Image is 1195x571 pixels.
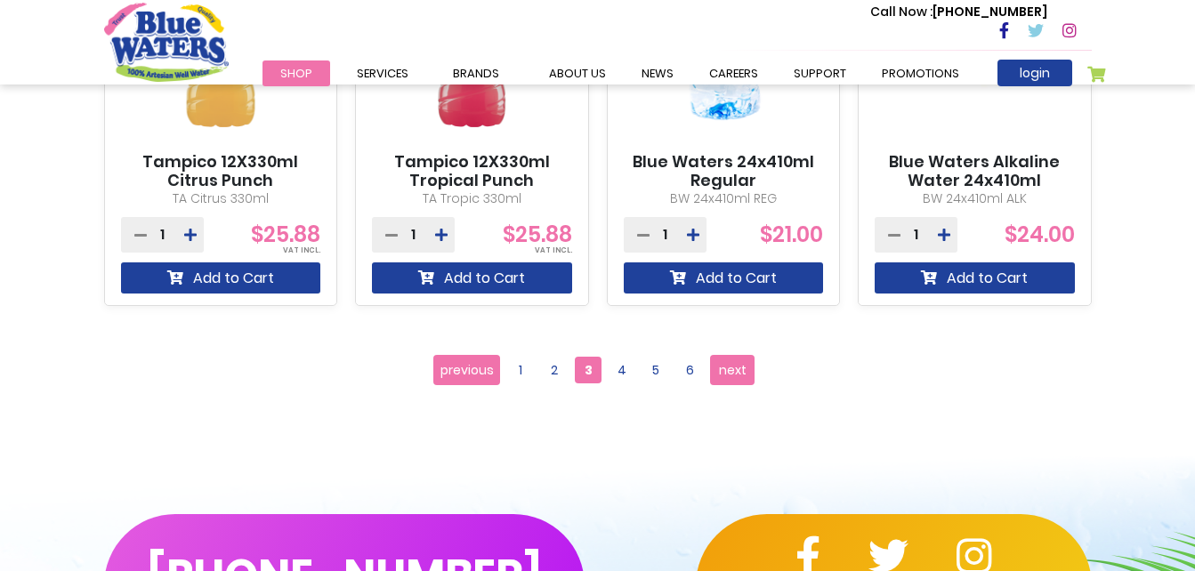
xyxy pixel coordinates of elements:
span: previous [440,357,494,383]
a: Tampico 12X330ml Tropical Punch [372,152,572,190]
p: [PHONE_NUMBER] [870,3,1047,21]
p: BW 24x410ml ALK [875,189,1075,208]
button: Add to Cart [121,262,321,294]
a: next [710,355,755,385]
p: TA Tropic 330ml [372,189,572,208]
span: Shop [280,65,312,82]
a: Blue Waters Alkaline Water 24x410ml [875,152,1075,190]
a: login [997,60,1072,86]
a: News [624,60,691,86]
button: Add to Cart [372,262,572,294]
a: 1 [507,357,534,383]
a: previous [433,355,500,385]
a: careers [691,60,776,86]
a: store logo [104,3,229,81]
a: 5 [642,357,669,383]
span: $25.88 [251,220,320,249]
button: Add to Cart [624,262,824,294]
a: 4 [609,357,635,383]
span: 3 [575,357,602,383]
span: Brands [453,65,499,82]
span: Services [357,65,408,82]
span: $25.88 [503,220,572,249]
span: $21.00 [760,220,823,249]
a: 6 [676,357,703,383]
p: BW 24x410ml REG [624,189,824,208]
a: Promotions [864,60,977,86]
a: Tampico 12X330ml Citrus Punch [121,152,321,190]
button: Add to Cart [875,262,1075,294]
a: about us [531,60,624,86]
span: $24.00 [1005,220,1075,249]
a: 2 [541,357,568,383]
span: Call Now : [870,3,933,20]
a: support [776,60,864,86]
a: Blue Waters 24x410ml Regular [624,152,824,190]
span: next [719,357,747,383]
p: TA Citrus 330ml [121,189,321,208]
